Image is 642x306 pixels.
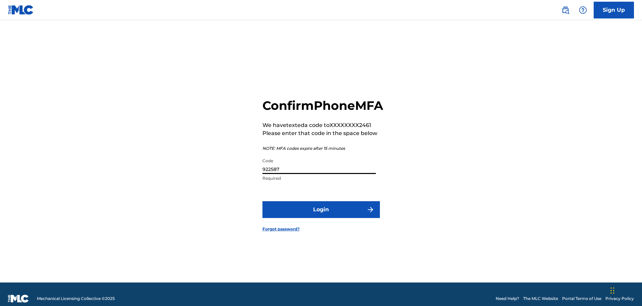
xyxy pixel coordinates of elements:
a: Portal Terms of Use [562,296,601,302]
img: f7272a7cc735f4ea7f67.svg [366,206,375,214]
a: Privacy Policy [605,296,634,302]
img: MLC Logo [8,5,34,15]
a: The MLC Website [523,296,558,302]
iframe: Chat Widget [608,274,642,306]
a: Need Help? [496,296,519,302]
p: Required [262,175,376,181]
h2: Confirm Phone MFA [262,98,383,113]
p: NOTE: MFA codes expire after 15 minutes [262,145,383,151]
a: Sign Up [594,2,634,18]
div: Help [576,3,590,17]
img: search [561,6,570,14]
p: We have texted a code to XXXXXXXX2461 [262,121,383,129]
p: Please enter that code in the space below [262,129,383,137]
span: Mechanical Licensing Collective © 2025 [37,296,115,302]
a: Public Search [559,3,572,17]
img: help [579,6,587,14]
div: Drag [610,280,614,301]
a: Forgot password? [262,226,300,232]
img: logo [8,295,29,303]
button: Login [262,201,380,218]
